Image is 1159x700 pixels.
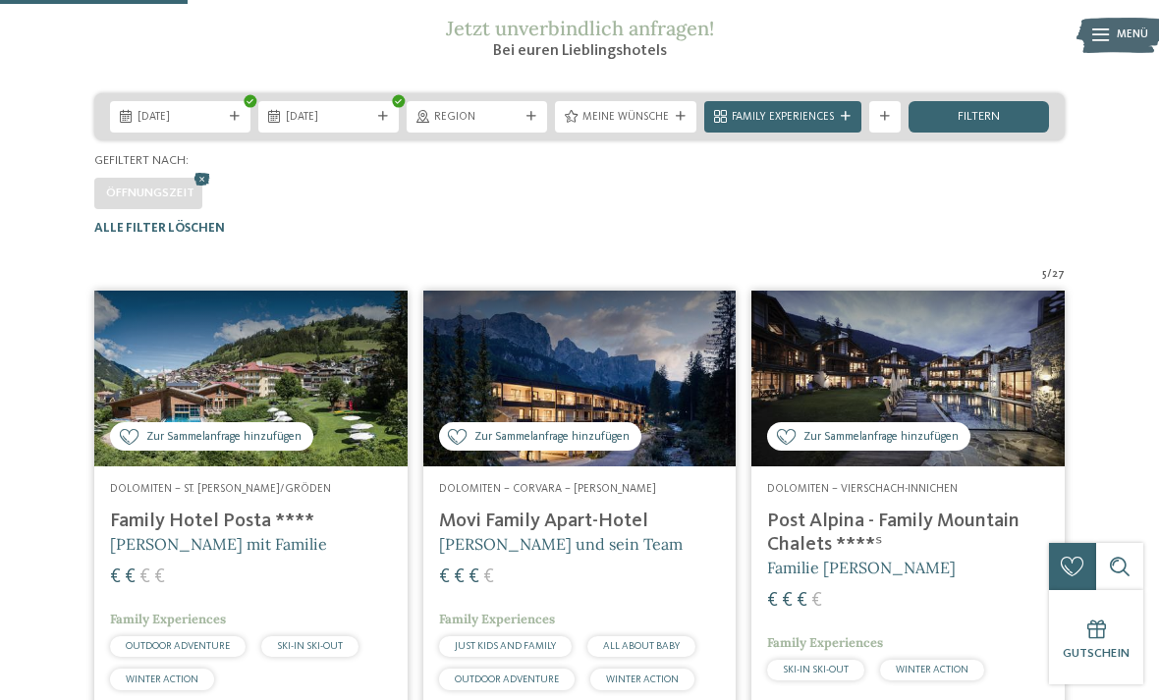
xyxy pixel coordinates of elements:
span: € [469,567,479,587]
h4: Movi Family Apart-Hotel [439,510,721,533]
span: Familie [PERSON_NAME] [767,558,956,577]
span: Gefiltert nach: [94,154,189,167]
img: Familienhotels gesucht? Hier findet ihr die besten! [94,291,408,466]
span: € [110,567,121,587]
span: € [797,591,807,611]
h4: Post Alpina - Family Mountain Chalets ****ˢ [767,510,1049,557]
span: ALL ABOUT BABY [603,641,680,651]
span: filtern [958,111,1000,124]
span: Family Experiences [732,110,834,126]
span: Öffnungszeit [106,187,194,199]
span: WINTER ACTION [606,674,679,684]
span: Gutschein [1063,647,1130,660]
span: € [782,591,793,611]
span: Family Experiences [439,611,555,627]
span: 5 [1042,267,1047,283]
span: Alle Filter löschen [94,222,225,235]
img: Familienhotels gesucht? Hier findet ihr die besten! [423,291,737,466]
span: Dolomiten – Vierschach-Innichen [767,483,958,495]
span: [PERSON_NAME] und sein Team [439,534,683,554]
span: € [483,567,494,587]
span: Zur Sammelanfrage hinzufügen [474,429,630,446]
span: 27 [1052,267,1065,283]
span: OUTDOOR ADVENTURE [455,674,559,684]
span: Family Experiences [110,611,226,627]
span: € [811,591,822,611]
span: WINTER ACTION [126,674,198,684]
span: € [767,591,778,611]
span: € [154,567,165,587]
span: € [454,567,465,587]
span: SKI-IN SKI-OUT [783,665,849,674]
img: Post Alpina - Family Mountain Chalets ****ˢ [751,291,1065,466]
span: Dolomiten – Corvara – [PERSON_NAME] [439,483,656,495]
span: Zur Sammelanfrage hinzufügen [146,429,302,446]
span: [PERSON_NAME] mit Familie [110,534,327,554]
span: JUST KIDS AND FAMILY [455,641,556,651]
span: [DATE] [138,110,223,126]
span: Family Experiences [767,634,883,651]
span: [DATE] [286,110,371,126]
span: Dolomiten – St. [PERSON_NAME]/Gröden [110,483,331,495]
span: Jetzt unverbindlich anfragen! [446,16,714,40]
span: Meine Wünsche [582,110,669,126]
span: SKI-IN SKI-OUT [277,641,343,651]
span: € [139,567,150,587]
span: WINTER ACTION [896,665,968,674]
span: Bei euren Lieblingshotels [493,43,667,59]
span: € [439,567,450,587]
h4: Family Hotel Posta **** [110,510,392,533]
span: / [1047,267,1052,283]
a: Gutschein [1049,590,1143,684]
span: OUTDOOR ADVENTURE [126,641,230,651]
span: € [125,567,136,587]
span: Zur Sammelanfrage hinzufügen [803,429,959,446]
span: Region [434,110,520,126]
